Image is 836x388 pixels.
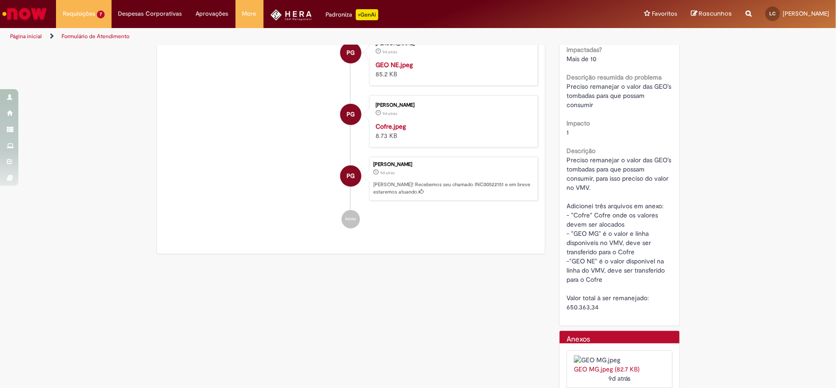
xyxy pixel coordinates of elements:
[567,156,673,311] span: Preciso remanejar o valor das GEO's tombadas para que possam consumir, para isso preciso do valor...
[1,5,48,23] img: ServiceNow
[567,82,673,109] span: Preciso remanejar o valor das GEO's tombadas para que possam consumir
[196,9,229,18] span: Aprovações
[10,33,42,40] a: Página inicial
[376,122,528,140] div: 8.73 KB
[325,9,378,20] div: Padroniza
[340,165,361,187] div: Pedro Goncalves
[574,365,640,373] a: GEO MG.jpeg (82.7 KB)
[347,42,355,64] span: PG
[7,28,550,45] ul: Trilhas de página
[567,119,590,127] b: Impacto
[118,9,182,18] span: Despesas Corporativas
[567,73,662,81] b: Descrição resumida do problema
[376,122,406,131] a: Cofre.jpeg
[340,104,361,125] div: Pedro Goncalves
[652,9,677,18] span: Favoritos
[373,162,533,167] div: [PERSON_NAME]
[270,9,312,21] img: HeraLogo.png
[164,157,539,201] li: Pedro Goncalves
[574,355,665,365] img: GEO MG.jpeg
[356,9,378,20] p: +GenAi
[382,49,397,55] time: 19/08/2025 13:54:06
[382,111,397,116] time: 19/08/2025 13:54:05
[380,170,395,176] span: 9d atrás
[347,103,355,126] span: PG
[699,9,732,18] span: Rascunhos
[376,103,528,108] div: [PERSON_NAME]
[382,111,397,116] span: 9d atrás
[567,128,569,137] span: 1
[340,42,361,63] div: Pedro Goncalves
[783,10,829,17] span: [PERSON_NAME]
[376,61,413,69] a: GEO NE.jpeg
[567,36,651,54] b: Quantas pessoas estão sendo impactadas?
[567,336,590,344] h2: Anexos
[567,55,596,63] span: Mais de 10
[608,374,631,382] span: 9d atrás
[242,9,257,18] span: More
[608,374,631,382] time: 19/08/2025 13:54:06
[62,33,129,40] a: Formulário de Atendimento
[376,60,528,79] div: 85.2 KB
[97,11,105,18] span: 7
[373,181,533,195] p: [PERSON_NAME]! Recebemos seu chamado INC00522151 e em breve estaremos atuando.
[347,165,355,187] span: PG
[382,49,397,55] span: 9d atrás
[691,10,732,18] a: Rascunhos
[770,11,776,17] span: LC
[63,9,95,18] span: Requisições
[567,147,595,155] b: Descrição
[380,170,395,176] time: 19/08/2025 13:56:35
